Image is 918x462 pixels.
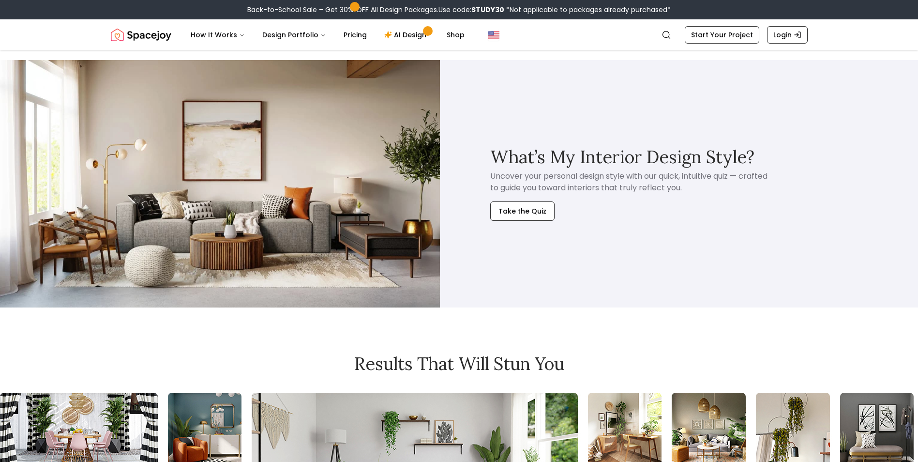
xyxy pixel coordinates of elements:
img: Spacejoy Logo [111,25,171,45]
h3: What’s My Interior Design Style? [490,147,754,167]
img: United States [488,29,499,41]
p: Uncover your personal design style with our quick, intuitive quiz — crafted to guide you toward i... [490,170,769,194]
a: Spacejoy [111,25,171,45]
span: Use code: [438,5,504,15]
span: *Not applicable to packages already purchased* [504,5,671,15]
a: Start Your Project [685,26,759,44]
b: STUDY30 [471,5,504,15]
a: Shop [439,25,472,45]
a: Pricing [336,25,375,45]
nav: Global [111,19,808,50]
h2: Results that will stun you [111,354,808,373]
nav: Main [183,25,472,45]
div: Back-to-School Sale – Get 30% OFF All Design Packages. [247,5,671,15]
button: Take the Quiz [490,201,555,221]
button: How It Works [183,25,253,45]
a: Take the Quiz [490,194,555,221]
a: Login [767,26,808,44]
a: AI Design [376,25,437,45]
button: Design Portfolio [255,25,334,45]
